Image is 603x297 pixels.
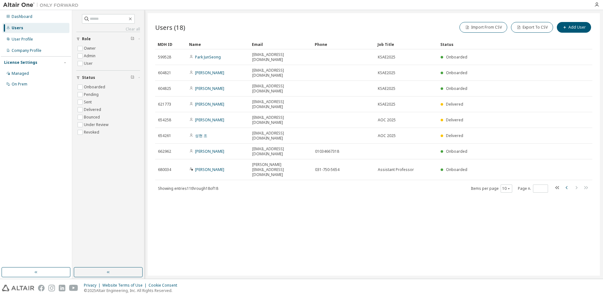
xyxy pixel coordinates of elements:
span: AOC 2025 [378,133,396,138]
div: Email [252,39,310,49]
span: Role [82,36,91,41]
span: 654261 [158,133,171,138]
div: Status [440,39,560,49]
span: AOC 2025 [378,118,396,123]
a: [PERSON_NAME] [195,117,224,123]
button: 10 [502,186,511,191]
span: Page n. [518,184,548,193]
span: Assistant Professor [378,167,414,172]
a: Park JunSeong [195,54,221,60]
button: Import From CSV [459,22,507,33]
span: [EMAIL_ADDRESS][DOMAIN_NAME] [252,146,309,157]
button: Add User [557,22,591,33]
label: Delivered [84,106,102,113]
span: 604825 [158,86,171,91]
span: 621773 [158,102,171,107]
a: [PERSON_NAME] [195,70,224,75]
span: Status [82,75,95,80]
div: Cookie Consent [149,283,181,288]
label: User [84,60,94,67]
label: Pending [84,91,100,98]
label: Revoked [84,129,100,136]
img: altair_logo.svg [2,285,34,291]
span: 604821 [158,70,171,75]
span: Onboarded [446,70,467,75]
span: [EMAIL_ADDRESS][DOMAIN_NAME] [252,131,309,141]
label: Admin [84,52,97,60]
span: 031-750-5654 [315,167,340,172]
span: Onboarded [446,86,467,91]
span: Clear filter [131,36,134,41]
button: Status [76,71,140,85]
a: [PERSON_NAME] [195,149,224,154]
span: Onboarded [446,54,467,60]
span: Onboarded [446,149,467,154]
span: 654258 [158,118,171,123]
div: On Prem [12,82,27,87]
span: KSAE2025 [378,70,395,75]
img: Altair One [3,2,82,8]
button: Role [76,32,140,46]
span: KSAE2025 [378,55,395,60]
div: Phone [315,39,372,49]
a: [PERSON_NAME] [195,167,224,172]
span: Items per page [471,184,512,193]
div: License Settings [4,60,37,65]
span: [EMAIL_ADDRESS][DOMAIN_NAME] [252,68,309,78]
div: Name [189,39,247,49]
span: [EMAIL_ADDRESS][DOMAIN_NAME] [252,115,309,125]
span: Users (18) [155,23,185,32]
span: Onboarded [446,167,467,172]
a: [PERSON_NAME] [195,102,224,107]
span: [EMAIL_ADDRESS][DOMAIN_NAME] [252,84,309,94]
img: instagram.svg [48,285,55,291]
div: MDH ID [158,39,184,49]
a: [PERSON_NAME] [195,86,224,91]
span: [EMAIL_ADDRESS][DOMAIN_NAME] [252,99,309,109]
div: Dashboard [12,14,32,19]
div: Privacy [84,283,102,288]
span: Showing entries 11 through 18 of 18 [158,186,218,191]
span: Clear filter [131,75,134,80]
img: facebook.svg [38,285,45,291]
span: 662962 [158,149,171,154]
span: 01034667318 [315,149,339,154]
label: Owner [84,45,97,52]
label: Sent [84,98,93,106]
div: Job Title [378,39,435,49]
img: linkedin.svg [59,285,65,291]
button: Export To CSV [511,22,553,33]
label: Under Review [84,121,110,129]
label: Bounced [84,113,101,121]
div: Website Terms of Use [102,283,149,288]
span: Delivered [446,102,463,107]
div: Users [12,25,23,30]
span: [EMAIL_ADDRESS][DOMAIN_NAME] [252,52,309,62]
span: KSAE2025 [378,86,395,91]
div: Company Profile [12,48,41,53]
div: Managed [12,71,29,76]
a: Clear all [76,27,140,32]
label: Onboarded [84,83,106,91]
span: 680034 [158,167,171,172]
span: 599528 [158,55,171,60]
span: [PERSON_NAME][EMAIL_ADDRESS][DOMAIN_NAME] [252,162,309,177]
a: 성현 조 [195,133,207,138]
span: Delivered [446,117,463,123]
p: © 2025 Altair Engineering, Inc. All Rights Reserved. [84,288,181,293]
span: Delivered [446,133,463,138]
img: youtube.svg [69,285,78,291]
div: User Profile [12,37,33,42]
span: KSAE2025 [378,102,395,107]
